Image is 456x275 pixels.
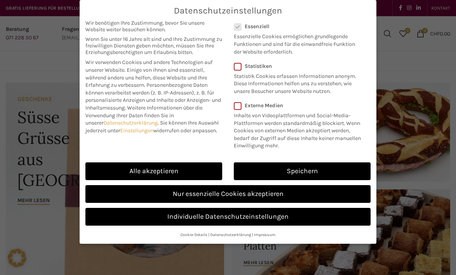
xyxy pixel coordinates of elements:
span: Personenbezogene Daten können verarbeitet werden (z. B. IP-Adressen), z. B. für personalisierte A... [85,82,221,111]
a: Einstellungen [120,127,153,134]
span: Wenn Sie unter 16 Jahre alt sind und Ihre Zustimmung zu freiwilligen Diensten geben möchten, müss... [85,36,222,56]
a: Speichern [234,162,371,180]
a: Individuelle Datenschutzeinstellungen [85,208,371,226]
a: Alle akzeptieren [85,162,222,180]
label: Essenziell [234,23,361,30]
a: Impressum [254,232,276,237]
span: Datenschutzeinstellungen [174,6,282,16]
span: Sie können Ihre Auswahl jederzeit unter widerrufen oder anpassen. [85,120,219,134]
span: Wir benötigen Ihre Zustimmung, bevor Sie unsere Website weiter besuchen können. [85,20,222,33]
label: Externe Medien [234,102,366,109]
p: Essenzielle Cookies ermöglichen grundlegende Funktionen und sind für die einwandfreie Funktion de... [234,30,361,56]
a: Datenschutzerklärung [104,120,158,126]
span: Wir verwenden Cookies und andere Technologien auf unserer Website. Einige von ihnen sind essenzie... [85,59,213,88]
a: Datenschutzerklärung [210,232,251,237]
a: Cookie-Details [180,232,208,237]
span: Weitere Informationen über die Verwendung Ihrer Daten finden Sie in unserer . [85,105,202,126]
a: Nur essenzielle Cookies akzeptieren [85,185,371,203]
p: Statistik Cookies erfassen Informationen anonym. Diese Informationen helfen uns zu verstehen, wie... [234,69,361,95]
label: Statistiken [234,63,361,69]
p: Inhalte von Videoplattformen und Social-Media-Plattformen werden standardmäßig blockiert. Wenn Co... [234,109,366,150]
